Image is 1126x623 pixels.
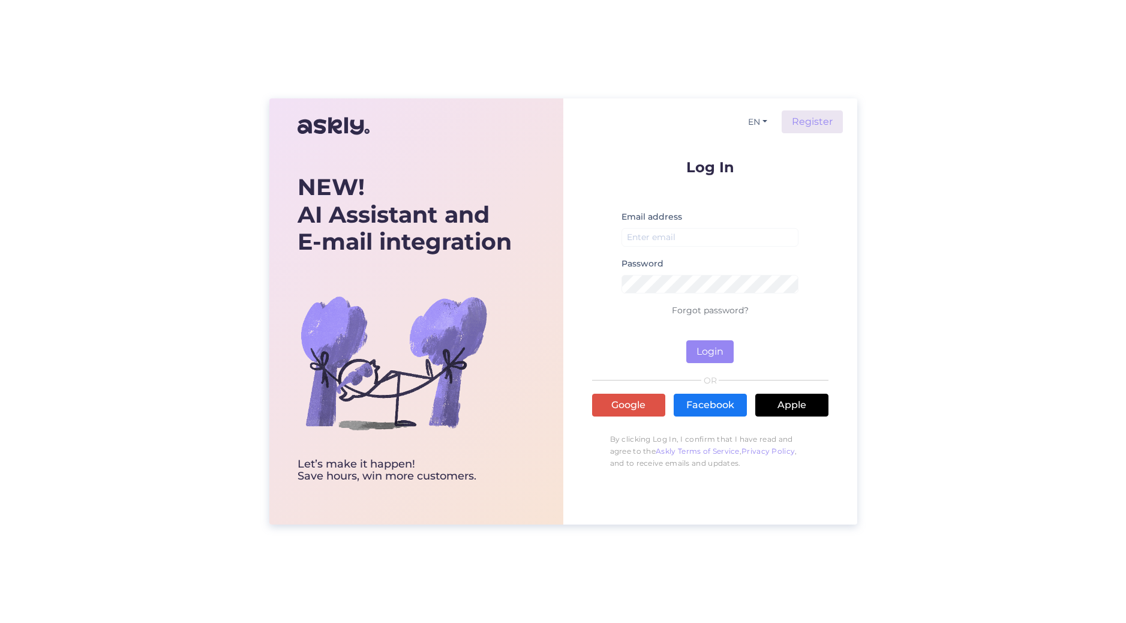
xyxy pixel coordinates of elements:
[298,266,490,459] img: bg-askly
[741,447,795,456] a: Privacy Policy
[701,376,719,385] span: OR
[298,173,512,256] div: AI Assistant and E-mail integration
[755,394,828,417] a: Apple
[592,427,828,475] p: By clicking Log In, I confirm that I have read and agree to the , , and to receive emails and upd...
[743,113,772,131] button: EN
[621,211,682,223] label: Email address
[298,112,370,140] img: Askly
[621,228,799,247] input: Enter email
[686,340,734,363] button: Login
[621,257,663,270] label: Password
[298,459,512,483] div: Let’s make it happen! Save hours, win more customers.
[672,305,749,316] a: Forgot password?
[782,110,843,133] a: Register
[592,394,665,417] a: Google
[674,394,747,417] a: Facebook
[656,447,740,456] a: Askly Terms of Service
[298,173,365,201] b: NEW!
[592,160,828,175] p: Log In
